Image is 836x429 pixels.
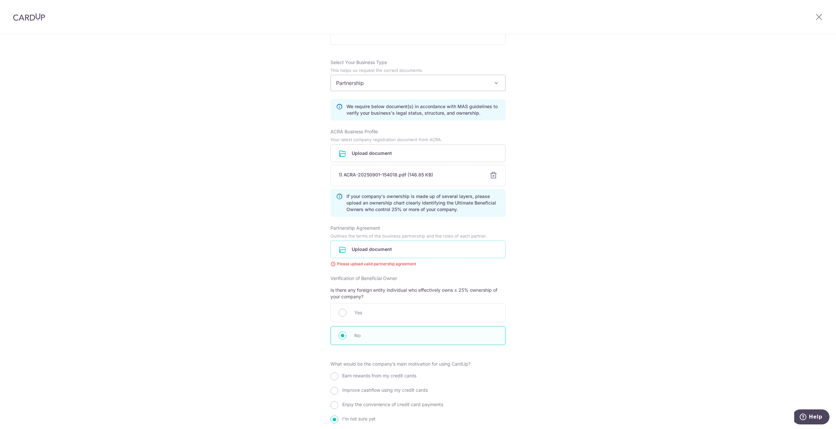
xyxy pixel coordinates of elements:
[330,240,506,258] div: Upload document
[13,13,45,21] img: CardUp
[330,128,378,135] label: ACRA Business Profile
[330,68,423,73] small: This helps us request the correct documents.
[330,287,506,300] p: Is there any foreign entity individual who effectively owns ≥ 25% ownership of your company?
[342,416,376,421] span: I'm not sure yet
[346,103,500,116] p: We require below document(s) in accordance with MAS guidelines to verify your business's legal st...
[354,309,497,317] span: Yes
[330,225,380,231] label: Partnership Agreement
[331,75,505,91] span: Partnership
[342,402,443,407] span: Enjoy the convenience of credit card payments
[330,261,506,267] div: Please upload valid partnership agreement
[330,361,471,367] label: What would be the company’s main motivation for using CardUp?
[330,137,442,142] small: Your latest company registration document from ACRA.
[330,144,506,162] div: Upload document
[330,59,387,66] label: Select Your Business Type
[794,409,829,426] iframe: Opens a widget where you can find more information
[342,387,428,393] span: Improve cashflow using my credit cards
[346,193,500,213] p: If your company's ownership is made up of several layers, please upload an ownership chart clearl...
[339,172,482,178] div: 1) ACRA-20250901-154018.pdf (146.85 KB)
[354,332,497,339] span: No
[342,373,416,378] span: Earn rewards from my credit cards
[330,75,506,91] span: Partnership
[330,234,487,239] small: Outlines the terms of the business partnership and the roles of each partner.
[330,275,397,282] label: Verification of Beneficial Owner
